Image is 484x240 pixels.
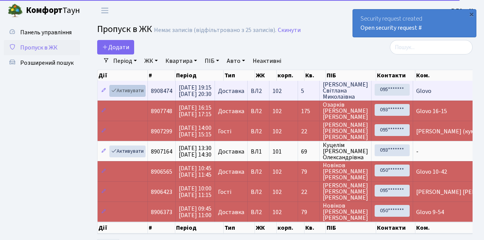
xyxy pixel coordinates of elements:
[179,104,212,118] span: [DATE] 16:15 [DATE] 17:15
[148,70,175,81] th: #
[218,128,231,134] span: Гості
[218,108,244,114] span: Доставка
[301,209,316,215] span: 79
[218,209,244,215] span: Доставка
[251,149,266,155] span: ВЛ1
[141,54,161,67] a: ЖК
[272,208,282,216] span: 102
[218,88,244,94] span: Доставка
[376,70,415,81] th: Контакти
[416,168,447,176] span: Glovo 10-42
[151,188,172,196] span: 8906423
[98,70,148,81] th: Дії
[20,59,74,67] span: Розширений пошук
[4,25,80,40] a: Панель управління
[179,205,212,219] span: [DATE] 09:45 [DATE] 11:00
[179,124,212,139] span: [DATE] 14:00 [DATE] 15:15
[95,4,114,17] button: Переключити навігацію
[162,54,200,67] a: Квартира
[277,222,305,234] th: корп.
[301,128,316,134] span: 22
[26,4,63,16] b: Комфорт
[415,70,478,81] th: Ком.
[151,147,172,156] span: 8907164
[323,162,368,181] span: Новіков [PERSON_NAME] [PERSON_NAME]
[4,55,80,70] a: Розширений пошук
[26,4,80,17] span: Таун
[323,142,368,160] span: Куцелім [PERSON_NAME] Олександрівна
[148,222,175,234] th: #
[110,54,140,67] a: Період
[416,127,479,136] span: [PERSON_NAME] (кума)
[179,144,212,159] span: [DATE] 13:30 [DATE] 14:30
[323,122,368,140] span: [PERSON_NAME] [PERSON_NAME] [PERSON_NAME]
[326,70,376,81] th: ПІБ
[151,107,172,115] span: 8907748
[175,70,224,81] th: Період
[277,70,305,81] th: корп.
[109,146,146,157] a: Активувати
[272,147,282,156] span: 101
[255,70,277,81] th: ЖК
[468,10,475,18] div: ×
[179,164,212,179] span: [DATE] 10:45 [DATE] 11:45
[218,169,244,175] span: Доставка
[224,54,248,67] a: Авто
[151,168,172,176] span: 8906565
[4,40,80,55] a: Пропуск в ЖК
[272,168,282,176] span: 102
[416,147,418,156] span: -
[251,128,266,134] span: ВЛ2
[416,208,444,216] span: Glovo 9-54
[361,24,422,32] a: Open security request #
[202,54,222,67] a: ПІБ
[175,222,224,234] th: Період
[251,209,266,215] span: ВЛ2
[415,222,478,234] th: Ком.
[151,208,172,216] span: 8906373
[224,70,255,81] th: Тип
[272,87,282,95] span: 102
[301,169,316,175] span: 79
[20,28,72,37] span: Панель управління
[278,27,301,34] a: Скинути
[98,222,148,234] th: Дії
[255,222,277,234] th: ЖК
[326,222,376,234] th: ПІБ
[272,188,282,196] span: 102
[151,87,172,95] span: 8908474
[305,70,326,81] th: Кв.
[179,184,212,199] span: [DATE] 10:00 [DATE] 11:15
[251,88,266,94] span: ВЛ2
[301,88,316,94] span: 5
[416,107,447,115] span: Glovo 16-15
[97,40,134,54] a: Додати
[376,222,415,234] th: Контакти
[272,127,282,136] span: 102
[154,27,276,34] div: Немає записів (відфільтровано з 25 записів).
[251,189,266,195] span: ВЛ2
[305,222,326,234] th: Кв.
[323,182,368,201] span: [PERSON_NAME] [PERSON_NAME] [PERSON_NAME]
[416,87,431,95] span: Glovo
[323,203,368,221] span: Новіков [PERSON_NAME] [PERSON_NAME]
[151,127,172,136] span: 8907299
[272,107,282,115] span: 102
[251,169,266,175] span: ВЛ2
[109,85,146,97] a: Активувати
[224,222,255,234] th: Тип
[323,82,368,100] span: [PERSON_NAME] Світлана Миколаївна
[353,10,476,37] div: Security request created
[218,149,244,155] span: Доставка
[323,102,368,120] span: Озарків [PERSON_NAME] [PERSON_NAME]
[179,83,212,98] span: [DATE] 19:15 [DATE] 20:30
[8,3,23,18] img: logo.png
[301,189,316,195] span: 22
[102,43,129,51] span: Додати
[301,108,316,114] span: 175
[97,22,152,36] span: Пропуск в ЖК
[218,189,231,195] span: Гості
[390,40,473,54] input: Пошук...
[20,43,58,52] span: Пропуск в ЖК
[251,108,266,114] span: ВЛ2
